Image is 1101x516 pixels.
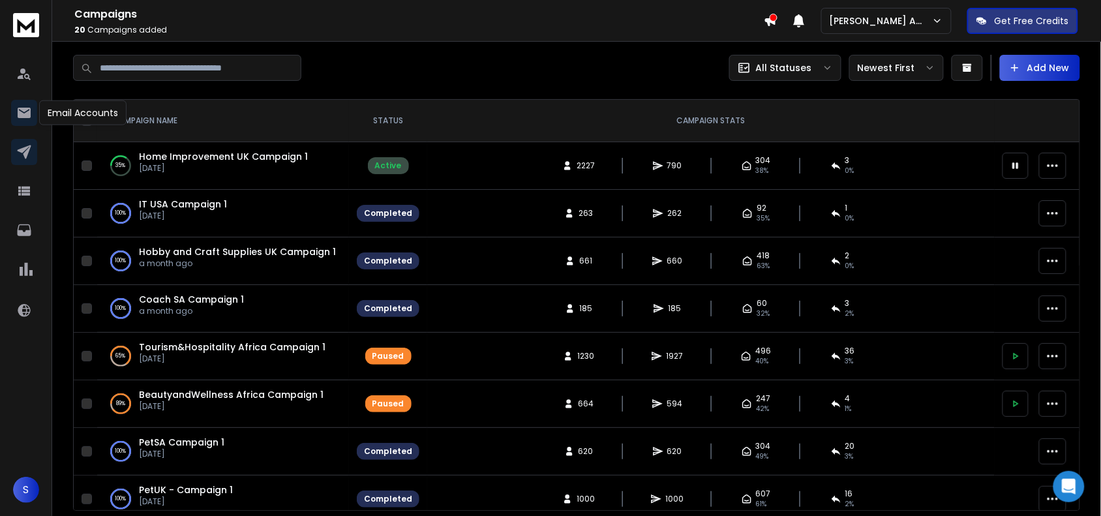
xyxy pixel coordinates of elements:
span: 262 [667,208,682,219]
span: 3 [845,155,850,166]
span: 2 % [845,499,854,509]
div: Completed [364,208,412,219]
p: [DATE] [139,496,233,507]
span: 304 [756,155,771,166]
span: 594 [667,399,682,409]
p: 100 % [115,254,127,267]
div: Open Intercom Messenger [1053,471,1085,502]
div: Paused [372,399,404,409]
p: a month ago [139,306,244,316]
p: 89 % [116,397,125,410]
td: 100%Hobby and Craft Supplies UK Campaign 1a month ago [97,237,349,285]
h1: Campaigns [74,7,764,22]
p: a month ago [139,258,336,269]
span: 661 [579,256,592,266]
span: 263 [579,208,593,219]
span: 49 % [756,451,769,462]
p: Campaigns added [74,25,764,35]
p: 35 % [116,159,126,172]
p: 100 % [115,493,127,506]
span: 418 [757,250,770,261]
p: All Statuses [756,61,812,74]
span: 620 [667,446,682,457]
span: 42 % [756,404,769,414]
span: 496 [755,346,771,356]
a: BeautyandWellness Africa Campaign 1 [139,388,324,401]
span: 1230 [577,351,594,361]
span: 2 [845,250,850,261]
td: 89%BeautyandWellness Africa Campaign 1[DATE] [97,380,349,428]
a: IT USA Campaign 1 [139,198,227,211]
span: 0 % [845,166,854,176]
span: 1 % [845,404,852,414]
p: [DATE] [139,163,308,174]
span: 60 [757,298,767,309]
div: Completed [364,446,412,457]
span: 185 [668,303,681,314]
p: [PERSON_NAME] Agency [830,14,932,27]
a: Coach SA Campaign 1 [139,293,244,306]
p: 100 % [115,302,127,315]
button: Newest First [849,55,944,81]
div: Email Accounts [39,100,127,125]
span: 35 % [757,213,770,224]
p: 100 % [115,445,127,458]
button: S [13,477,39,503]
span: 20 [845,441,855,451]
span: 4 [845,393,851,404]
span: 1927 [666,351,683,361]
span: 40 % [755,356,768,367]
p: [DATE] [139,401,324,412]
span: 92 [757,203,766,213]
span: 607 [756,489,771,499]
span: 2 % [845,309,854,319]
span: 3 % [845,451,854,462]
div: Active [375,160,402,171]
span: 1000 [577,494,595,504]
span: 2227 [577,160,595,171]
span: 185 [579,303,592,314]
span: 304 [756,441,771,451]
span: 790 [667,160,682,171]
span: 63 % [757,261,770,271]
div: Paused [372,351,404,361]
a: Tourism&Hospitality Africa Campaign 1 [139,341,325,354]
div: Completed [364,494,412,504]
span: Hobby and Craft Supplies UK Campaign 1 [139,245,336,258]
td: 65%Tourism&Hospitality Africa Campaign 1[DATE] [97,333,349,380]
p: [DATE] [139,211,227,221]
td: 100%IT USA Campaign 1[DATE] [97,190,349,237]
td: 100%Coach SA Campaign 1a month ago [97,285,349,333]
span: 620 [579,446,594,457]
a: PetSA Campaign 1 [139,436,224,449]
span: 20 [74,24,85,35]
p: [DATE] [139,449,224,459]
span: 3 % [845,356,854,367]
span: 3 [845,298,850,309]
button: Get Free Credits [967,8,1078,34]
span: 61 % [756,499,767,509]
a: Home Improvement UK Campaign 1 [139,150,308,163]
th: STATUS [349,100,427,142]
button: Add New [1000,55,1080,81]
span: 1000 [665,494,684,504]
span: 0 % [845,261,854,271]
p: 65 % [116,350,126,363]
span: 32 % [757,309,770,319]
span: 38 % [756,166,769,176]
a: PetUK - Campaign 1 [139,483,233,496]
div: Completed [364,256,412,266]
span: 0 % [845,213,854,224]
td: 100%PetSA Campaign 1[DATE] [97,428,349,476]
p: [DATE] [139,354,325,364]
p: 100 % [115,207,127,220]
div: Completed [364,303,412,314]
